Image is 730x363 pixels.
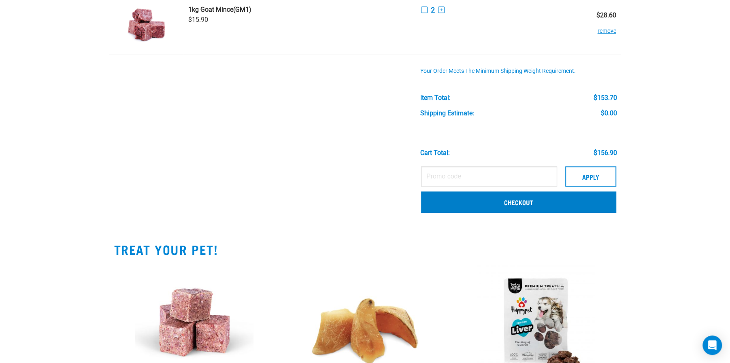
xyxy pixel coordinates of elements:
strong: 1kg Goat Mince [188,6,233,13]
img: Goat Mince [126,6,167,47]
div: Cart total: [420,149,450,157]
a: Checkout [421,191,616,212]
button: + [438,6,445,13]
div: $0.00 [600,110,617,117]
span: $15.90 [188,16,208,23]
div: Your order meets the minimum shipping weight requirement. [420,68,617,74]
input: Promo code [421,166,557,187]
div: $153.70 [593,94,617,102]
h2: TREAT YOUR PET! [114,242,616,257]
span: 2 [431,6,435,14]
div: Item Total: [420,94,451,102]
div: Open Intercom Messenger [702,335,722,355]
button: - [421,6,428,13]
div: Shipping Estimate: [420,110,474,117]
a: 1kg Goat Mince(GM1) [188,6,411,13]
button: Apply [565,166,616,187]
div: $156.90 [593,149,617,157]
button: remove [598,19,616,35]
